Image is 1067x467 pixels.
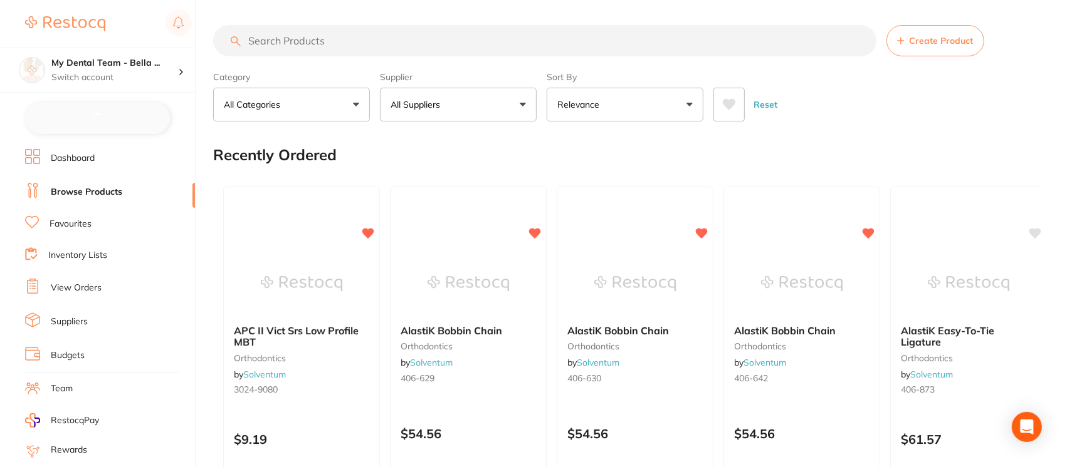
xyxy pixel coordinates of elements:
[51,152,95,165] a: Dashboard
[557,98,604,111] p: Relevance
[51,414,99,427] span: RestocqPay
[401,426,536,441] p: $54.56
[594,252,676,315] img: AlastiK Bobbin Chain
[901,432,1036,446] p: $61.57
[567,357,619,368] span: by
[380,88,537,121] button: All Suppliers
[401,325,536,336] b: AlastiK Bobbin Chain
[734,341,870,351] small: orthodontics
[734,357,786,368] span: by
[380,71,537,83] label: Supplier
[243,369,286,380] a: Solventum
[234,384,369,394] small: 3024-9080
[928,252,1009,315] img: AlastiK Easy-To-Tie Ligature
[910,36,974,46] span: Create Product
[51,71,178,84] p: Switch account
[234,353,369,363] small: orthodontics
[51,444,87,456] a: Rewards
[428,252,509,315] img: AlastiK Bobbin Chain
[213,25,876,56] input: Search Products
[213,88,370,121] button: All Categories
[901,325,1036,348] b: AlastiK Easy-To-Tie Ligature
[234,432,369,446] p: $9.19
[410,357,453,368] a: Solventum
[25,9,105,38] a: Restocq Logo
[25,16,105,31] img: Restocq Logo
[734,426,870,441] p: $54.56
[19,58,45,83] img: My Dental Team - Bella Vista
[51,382,73,395] a: Team
[51,186,122,198] a: Browse Products
[734,373,870,383] small: 406-642
[401,373,536,383] small: 406-629
[224,98,285,111] p: All Categories
[401,341,536,351] small: orthodontics
[761,252,843,315] img: AlastiK Bobbin Chain
[261,252,342,315] img: APC II Vict Srs Low Profile MBT
[50,218,92,230] a: Favourites
[213,71,370,83] label: Category
[886,25,984,56] button: Create Product
[567,341,703,351] small: orthodontics
[547,71,703,83] label: Sort By
[391,98,445,111] p: All Suppliers
[25,413,40,428] img: RestocqPay
[401,357,453,368] span: by
[744,357,786,368] a: Solventum
[213,146,337,164] h2: Recently Ordered
[734,325,870,336] b: AlastiK Bobbin Chain
[25,413,99,428] a: RestocqPay
[51,349,85,362] a: Budgets
[48,249,107,262] a: Inventory Lists
[577,357,619,368] a: Solventum
[567,373,703,383] small: 406-630
[234,369,286,380] span: by
[567,426,703,441] p: $54.56
[901,369,953,380] span: by
[51,57,178,69] h4: My Dental Team - Bella Vista
[234,325,369,348] b: APC II Vict Srs Low Profile MBT
[1012,412,1042,442] div: Open Intercom Messenger
[567,325,703,336] b: AlastiK Bobbin Chain
[547,88,703,121] button: Relevance
[51,282,102,294] a: View Orders
[750,88,781,121] button: Reset
[901,353,1036,363] small: orthodontics
[901,384,1036,394] small: 406-873
[51,316,88,328] a: Suppliers
[910,369,953,380] a: Solventum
